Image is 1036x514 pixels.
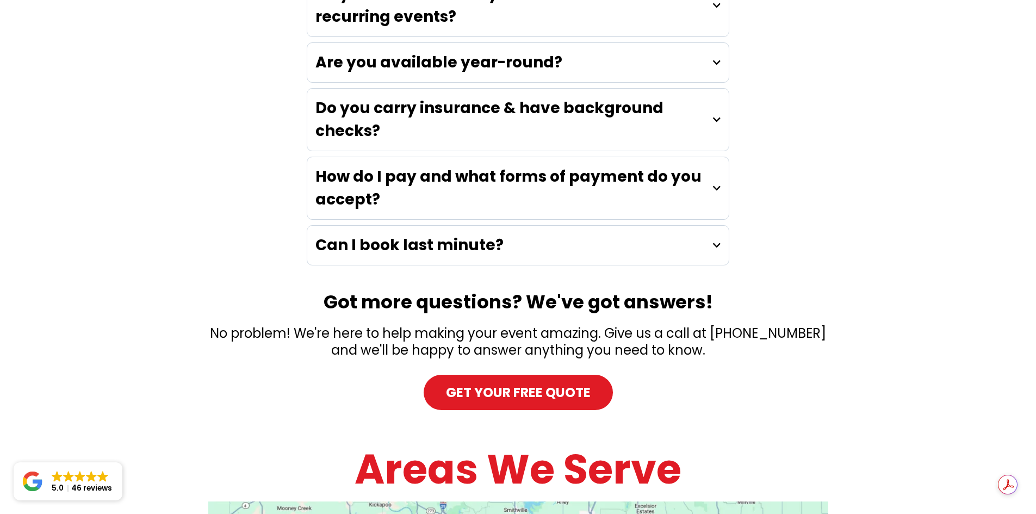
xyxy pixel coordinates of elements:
[203,325,834,358] h2: No problem! We're here to help making your event amazing. Give us a call at [PHONE_NUMBER] and we...
[315,166,702,210] strong: How do I pay and what forms of payment do you accept?
[203,443,834,496] h1: Areas We Serve
[203,290,834,314] h1: Got more questions? We've got answers!
[14,462,122,500] a: Close GoogleGoogleGoogleGoogleGoogle 5.046 reviews
[424,375,613,410] a: Get your Free Quote
[315,97,663,141] strong: Do you carry insurance & have background checks?
[315,234,504,256] strong: Can I book last minute?
[446,383,591,402] span: Get your Free Quote
[315,52,562,73] strong: Are you available year-round?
